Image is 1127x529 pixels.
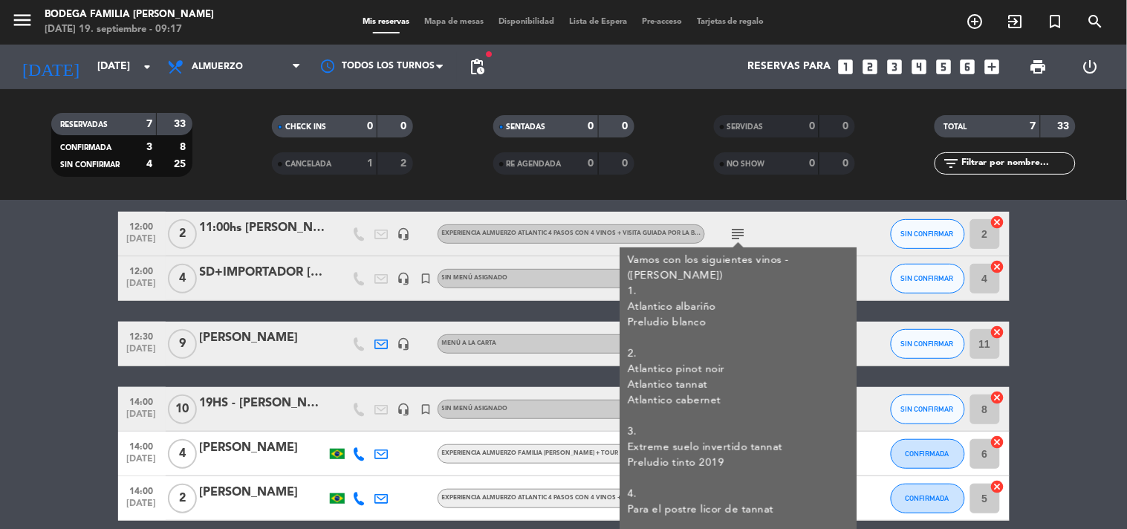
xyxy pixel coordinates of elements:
[507,160,562,168] span: RE AGENDADA
[285,123,326,131] span: CHECK INS
[891,264,965,293] button: SIN CONFIRMAR
[960,155,1075,172] input: Filtrar por nombre...
[200,394,326,413] div: 19HS - [PERSON_NAME] - [GEOGRAPHIC_DATA]
[442,450,644,456] span: EXPERIENCIA ALMUERZO FAMILIA [PERSON_NAME] + TOUR USD120
[842,158,851,169] strong: 0
[417,18,491,26] span: Mapa de mesas
[442,406,508,412] span: Sin menú asignado
[942,155,960,172] i: filter_list
[123,217,160,234] span: 12:00
[123,409,160,426] span: [DATE]
[996,9,1036,34] span: WALK IN
[990,435,1005,450] i: cancel
[983,57,1002,77] i: add_box
[990,390,1005,405] i: cancel
[484,50,493,59] span: fiber_manual_record
[60,161,120,169] span: SIN CONFIRMAR
[146,119,152,129] strong: 7
[958,57,978,77] i: looks_6
[906,494,949,502] span: CONFIRMADA
[622,158,631,169] strong: 0
[168,219,197,249] span: 2
[730,225,747,243] i: subject
[1047,13,1065,30] i: turned_in_not
[836,57,855,77] i: looks_one
[200,218,326,238] div: 11:00hs [PERSON_NAME] somme de interfood -
[367,158,373,169] strong: 1
[401,121,410,132] strong: 0
[990,325,1005,340] i: cancel
[442,275,508,281] span: Sin menú asignado
[901,230,954,238] span: SIN CONFIRMAR
[891,329,965,359] button: SIN CONFIRMAR
[944,123,967,131] span: TOTAL
[1007,13,1024,30] i: exit_to_app
[168,264,197,293] span: 4
[727,123,764,131] span: SERVIDAS
[60,121,108,129] span: RESERVADAS
[689,18,772,26] span: Tarjetas de regalo
[397,337,411,351] i: headset_mic
[123,481,160,499] span: 14:00
[842,121,851,132] strong: 0
[367,121,373,132] strong: 0
[123,262,160,279] span: 12:00
[401,158,410,169] strong: 2
[634,18,689,26] span: Pre-acceso
[1030,121,1036,132] strong: 7
[45,22,214,37] div: [DATE] 19. septiembre - 09:17
[622,121,631,132] strong: 0
[747,61,831,73] span: Reservas para
[1076,9,1116,34] span: BUSCAR
[860,57,880,77] i: looks_two
[990,215,1005,230] i: cancel
[955,9,996,34] span: RESERVAR MESA
[588,121,594,132] strong: 0
[934,57,953,77] i: looks_5
[990,479,1005,494] i: cancel
[168,484,197,513] span: 2
[397,227,411,241] i: headset_mic
[168,439,197,469] span: 4
[901,405,954,413] span: SIN CONFIRMAR
[180,142,189,152] strong: 8
[507,123,546,131] span: SENTADAS
[11,9,33,31] i: menu
[442,230,765,236] span: Experiencia almuerzo Atlantic 4 pasos con 4 vinos + visita guiada por la bodega USD 80
[990,259,1005,274] i: cancel
[123,327,160,344] span: 12:30
[891,219,965,249] button: SIN CONFIRMAR
[11,51,90,83] i: [DATE]
[588,158,594,169] strong: 0
[1036,9,1076,34] span: Reserva especial
[123,454,160,471] span: [DATE]
[967,13,984,30] i: add_circle_outline
[727,160,765,168] span: NO SHOW
[901,340,954,348] span: SIN CONFIRMAR
[1087,13,1105,30] i: search
[909,57,929,77] i: looks_4
[11,9,33,36] button: menu
[491,18,562,26] span: Disponibilidad
[891,395,965,424] button: SIN CONFIRMAR
[146,159,152,169] strong: 4
[1030,58,1048,76] span: print
[1065,45,1116,89] div: LOG OUT
[901,274,954,282] span: SIN CONFIRMAR
[442,495,741,501] span: Experiencia almuerzo Atlantic 4 pasos con 4 vinos + visita guiada por la bodega USD 80
[397,272,411,285] i: headset_mic
[1058,121,1073,132] strong: 33
[285,160,331,168] span: CANCELADA
[168,329,197,359] span: 9
[200,328,326,348] div: [PERSON_NAME]
[123,279,160,296] span: [DATE]
[200,483,326,502] div: [PERSON_NAME]
[420,403,433,416] i: turned_in_not
[123,437,160,454] span: 14:00
[123,234,160,251] span: [DATE]
[562,18,634,26] span: Lista de Espera
[123,344,160,361] span: [DATE]
[200,438,326,458] div: [PERSON_NAME]
[174,119,189,129] strong: 33
[45,7,214,22] div: Bodega Familia [PERSON_NAME]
